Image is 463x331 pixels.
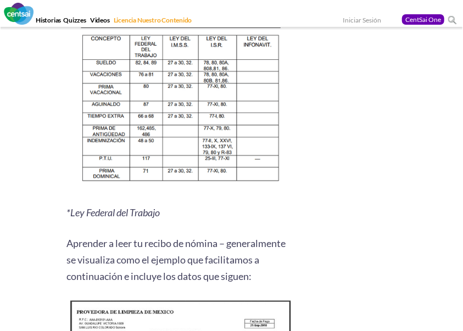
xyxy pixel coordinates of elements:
a: Quizzes [62,16,87,27]
a: Videos [89,16,111,27]
a: Iniciar Sesión [343,16,381,26]
a: CentSai One [402,14,444,25]
a: Licencia Nuestro Contenido [113,16,193,27]
i: *Ley Federal del Trabajo [66,207,160,219]
a: Historias [35,16,62,27]
img: CentSai [4,3,34,25]
p: Aprender a leer tu recibo de nómina – generalmente se visualiza como el ejemplo que facilitamos a... [66,235,294,284]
